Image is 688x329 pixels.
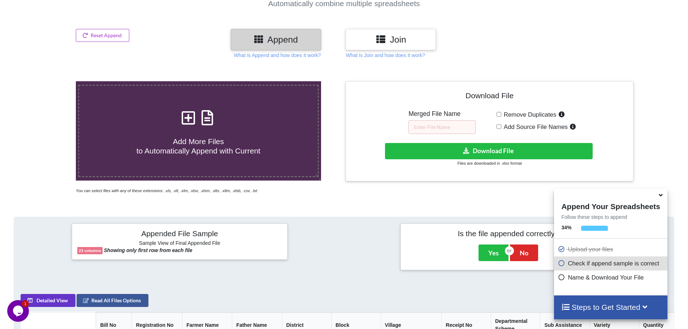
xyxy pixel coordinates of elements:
[77,240,282,247] h6: Sample View of Final Appended File
[554,200,667,211] h4: Append Your Spreadsheets
[501,124,568,130] span: Add Source File Names
[561,225,571,230] b: 34 %
[561,303,660,312] h4: Steps to Get Started
[104,247,192,253] b: Showing only first row from each file
[558,245,665,254] p: Upload your files
[236,34,316,45] h3: Append
[479,244,509,261] button: Yes
[406,229,611,238] h4: Is the file appended correctly?
[385,143,593,159] button: Download File
[408,120,476,134] input: Enter File Name
[77,294,148,307] button: Read All Files Options
[408,110,476,118] h5: Merged File Name
[76,29,129,42] button: Reset Append
[346,52,425,59] p: What is Join and how does it work?
[7,300,30,322] iframe: chat widget
[554,213,667,221] p: Follow these steps to append
[558,259,665,268] p: Check if append sample is correct
[137,137,260,155] span: Add More Files to Automatically Append with Current
[501,111,557,118] span: Remove Duplicates
[77,229,282,239] h4: Appended File Sample
[79,248,101,253] b: 23 columns
[558,273,665,282] p: Name & Download Your File
[510,244,538,261] button: No
[76,189,257,193] i: You can select files with any of these extensions: .xls, .xlt, .xlm, .xlsx, .xlsm, .xltx, .xltm, ...
[21,294,75,307] button: Detailed View
[351,34,430,45] h3: Join
[457,161,522,165] small: Files are downloaded in .xlsx format
[234,52,321,59] p: What is Append and how does it work?
[351,87,628,107] h4: Download File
